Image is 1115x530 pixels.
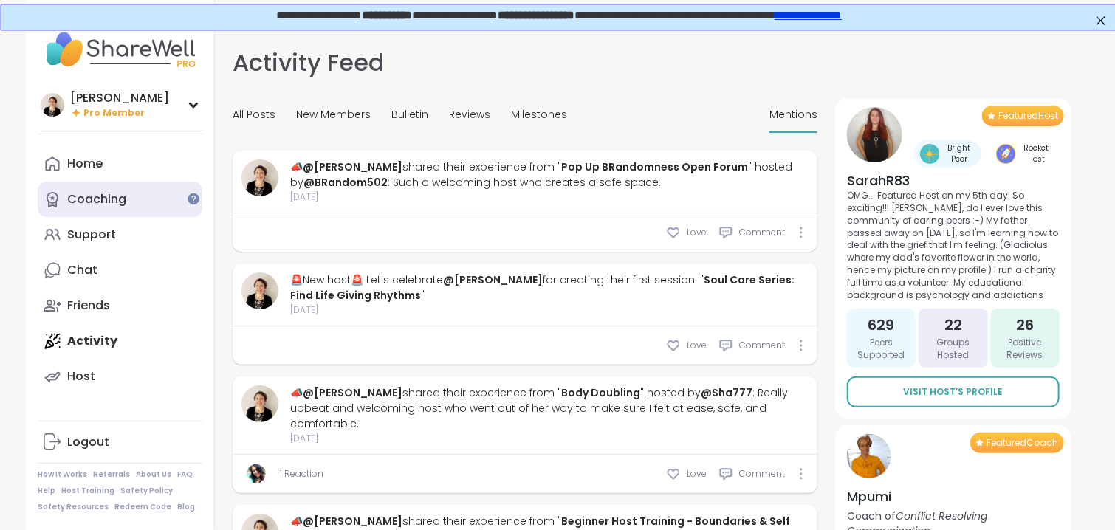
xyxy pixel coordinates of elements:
[38,182,202,217] a: Coaching
[847,487,1060,506] h4: Mpumi
[38,502,109,512] a: Safety Resources
[177,469,193,480] a: FAQ
[114,502,171,512] a: Redeem Code
[61,486,114,496] a: Host Training
[38,146,202,182] a: Home
[38,359,202,394] a: Host
[868,314,895,335] span: 629
[290,272,795,303] a: Soul Care Series: Find Life Giving Rhythms
[443,272,543,287] a: @[PERSON_NAME]
[136,469,171,480] a: About Us
[67,368,95,385] div: Host
[1019,142,1054,165] span: Rocket Host
[67,297,110,314] div: Friends
[296,107,371,123] span: New Members
[687,339,707,352] span: Love
[120,486,173,496] a: Safety Policy
[67,227,116,243] div: Support
[996,144,1016,164] img: Rocket Host
[247,464,266,483] img: Sha777
[233,45,384,80] h1: Activity Feed
[290,385,809,432] div: 📣 shared their experience from " " hosted by : Really upbeat and welcoming host who went out of h...
[38,424,202,460] a: Logout
[701,385,752,400] a: @Sha777
[38,486,55,496] a: Help
[38,252,202,288] a: Chat
[233,107,275,123] span: All Posts
[739,226,785,239] span: Comment
[290,190,809,204] span: [DATE]
[1016,314,1034,335] span: 26
[38,469,87,480] a: How It Works
[739,339,785,352] span: Comment
[853,337,910,362] span: Peers Supported
[943,142,975,165] span: Bright Peer
[303,514,402,529] a: @[PERSON_NAME]
[847,434,891,478] img: Mpumi
[38,24,202,75] img: ShareWell Nav Logo
[904,385,1003,399] span: Visit Host’s Profile
[847,171,1060,190] h4: SarahR83
[511,107,567,123] span: Milestones
[303,159,402,174] a: @[PERSON_NAME]
[997,337,1054,362] span: Positive Reviews
[303,175,388,190] a: @BRandom502
[924,337,981,362] span: Groups Hosted
[290,303,809,317] span: [DATE]
[241,159,278,196] img: Jenne
[303,385,402,400] a: @[PERSON_NAME]
[93,469,130,480] a: Referrals
[290,432,809,445] span: [DATE]
[739,467,785,481] span: Comment
[687,226,707,239] span: Love
[944,314,962,335] span: 22
[449,107,490,123] span: Reviews
[241,272,278,309] img: Jenne
[67,434,109,450] div: Logout
[280,467,323,481] a: 1 Reaction
[188,193,199,204] iframe: Spotlight
[67,156,103,172] div: Home
[998,110,1058,122] span: Featured Host
[290,159,809,190] div: 📣 shared their experience from " " hosted by : Such a welcoming host who creates a safe space.
[67,262,97,278] div: Chat
[847,190,1060,300] p: OMG... Featured Host on my 5th day! So exciting!!! [PERSON_NAME], do I ever love this community o...
[290,272,809,303] div: 🚨New host🚨 Let's celebrate for creating their first session: " "
[70,90,169,106] div: [PERSON_NAME]
[920,144,940,164] img: Bright Peer
[769,107,817,123] span: Mentions
[847,107,902,162] img: SarahR83
[391,107,428,123] span: Bulletin
[38,288,202,323] a: Friends
[561,159,748,174] a: Pop Up BRandomness Open Forum
[561,385,640,400] a: Body Doubling
[241,385,278,422] img: Jenne
[177,502,195,512] a: Blog
[847,376,1060,407] a: Visit Host’s Profile
[987,437,1058,449] span: Featured Coach
[687,467,707,481] span: Love
[83,107,145,120] span: Pro Member
[41,93,64,117] img: Jenne
[38,217,202,252] a: Support
[67,191,126,207] div: Coaching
